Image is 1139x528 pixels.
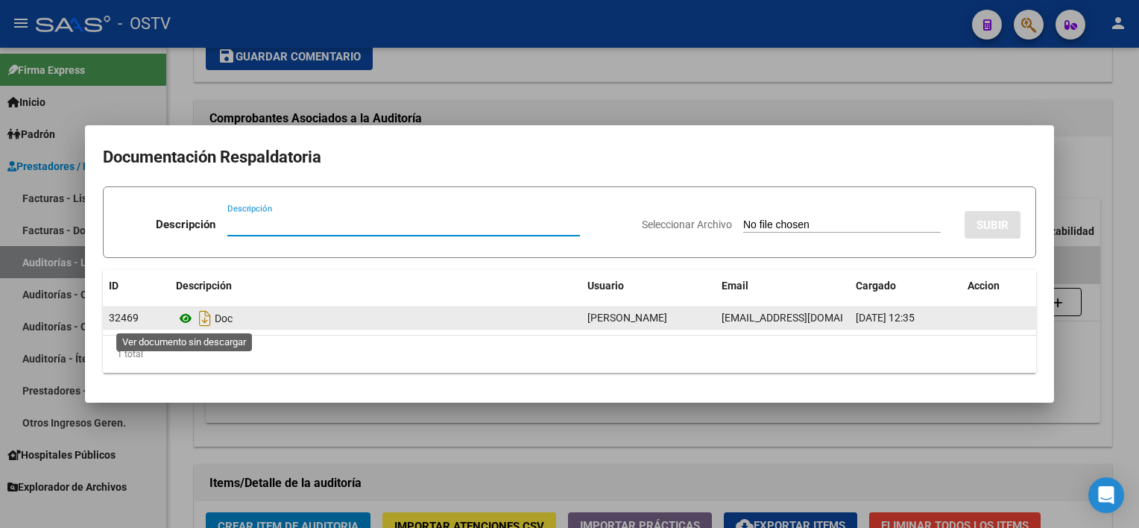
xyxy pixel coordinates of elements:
div: Doc [176,307,575,330]
div: 1 total [103,336,1036,373]
span: [PERSON_NAME] [587,312,667,324]
span: 32469 [109,312,139,324]
datatable-header-cell: Accion [962,270,1036,302]
span: [DATE] 12:35 [856,312,915,324]
div: Open Intercom Messenger [1088,477,1124,513]
datatable-header-cell: Email [716,270,850,302]
span: ID [109,280,119,292]
span: Descripción [176,280,232,292]
button: SUBIR [965,211,1020,239]
h2: Documentación Respaldatoria [103,143,1036,172]
span: Cargado [856,280,896,292]
span: Seleccionar Archivo [642,219,732,230]
i: Descargar documento [195,307,215,330]
p: Descripción [156,216,215,233]
datatable-header-cell: Descripción [170,270,581,302]
span: Usuario [587,280,624,292]
datatable-header-cell: Cargado [850,270,962,302]
span: Accion [968,280,1000,292]
span: Email [722,280,748,292]
datatable-header-cell: ID [103,270,170,302]
datatable-header-cell: Usuario [581,270,716,302]
span: SUBIR [976,219,1009,232]
span: [EMAIL_ADDRESS][DOMAIN_NAME] [722,312,887,324]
